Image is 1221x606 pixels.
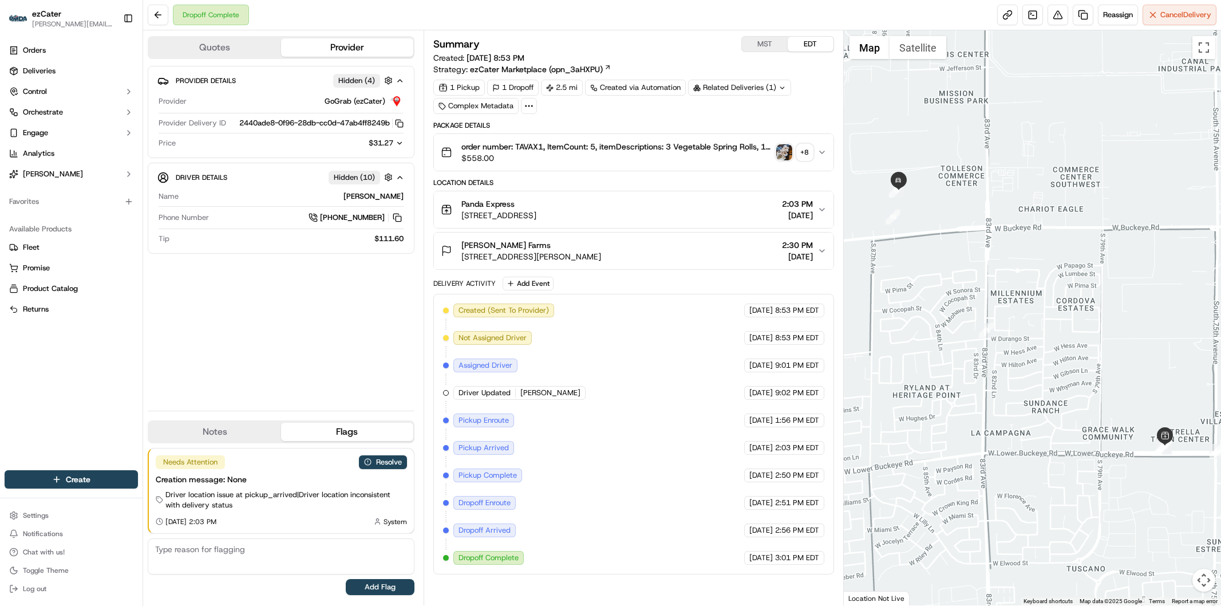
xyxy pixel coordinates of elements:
[320,213,385,223] span: [PHONE_NUMBER]
[775,333,819,343] span: 8:53 PM EDT
[5,544,138,560] button: Chat with us!
[886,210,900,225] div: 16
[467,53,524,63] span: [DATE] 8:53 PM
[520,388,580,398] span: [PERSON_NAME]
[1155,439,1170,454] div: 12
[470,64,603,75] span: ezCater Marketplace (opn_3aHXPU)
[749,443,773,453] span: [DATE]
[23,566,69,575] span: Toggle Theme
[434,134,833,171] button: order number: TAVAX1, ItemCount: 5, itemDescriptions: 3 Vegetable Spring Rolls, 1 Large Party Bun...
[5,238,138,257] button: Fleet
[23,529,63,538] span: Notifications
[5,82,138,101] button: Control
[5,103,138,121] button: Orchestrate
[159,118,226,128] span: Provider Delivery ID
[749,360,773,371] span: [DATE]
[1192,569,1215,592] button: Map camera controls
[742,37,788,52] button: MST
[890,36,946,59] button: Show satellite imagery
[32,19,114,29] button: [PERSON_NAME][EMAIL_ADDRESS][DOMAIN_NAME]
[338,76,375,86] span: Hidden ( 4 )
[346,579,414,595] button: Add Flag
[176,173,227,182] span: Driver Details
[5,144,138,163] a: Analytics
[23,304,49,314] span: Returns
[782,239,813,251] span: 2:30 PM
[775,525,819,536] span: 2:56 PM EDT
[433,80,485,96] div: 1 Pickup
[5,507,138,524] button: Settings
[174,234,404,244] div: $111.60
[23,107,63,117] span: Orchestrate
[5,192,138,211] div: Favorites
[775,443,819,453] span: 2:03 PM EDT
[309,211,404,224] a: [PHONE_NUMBER]
[749,333,773,343] span: [DATE]
[433,39,480,49] h3: Summary
[433,279,496,288] div: Delivery Activity
[159,138,176,148] span: Price
[433,52,524,64] span: Created:
[459,525,511,536] span: Dropoff Arrived
[5,526,138,542] button: Notifications
[156,474,407,485] div: Creation message: None
[775,388,819,398] span: 9:02 PM EDT
[165,517,216,526] span: [DATE] 2:03 PM
[5,470,138,489] button: Create
[459,305,549,316] span: Created (Sent To Provider)
[1157,438,1172,453] div: 14
[5,300,138,318] button: Returns
[5,165,138,183] button: [PERSON_NAME]
[776,144,813,160] button: photo_proof_of_pickup image+8
[433,64,611,75] div: Strategy:
[149,423,281,441] button: Notes
[9,304,133,314] a: Returns
[23,284,78,294] span: Product Catalog
[797,144,813,160] div: + 8
[749,470,773,481] span: [DATE]
[776,144,792,160] img: photo_proof_of_pickup image
[5,259,138,277] button: Promise
[281,38,413,57] button: Provider
[5,41,138,60] a: Orders
[844,591,910,605] div: Location Not Live
[775,360,819,371] span: 9:01 PM EDT
[775,470,819,481] span: 2:50 PM EDT
[749,415,773,426] span: [DATE]
[239,118,404,128] button: 2440ade8-0f96-28db-cc0d-47ab4ff8249b
[1080,598,1142,604] span: Map data ©2025 Google
[487,80,539,96] div: 1 Dropoff
[749,305,773,316] span: [DATE]
[503,277,554,290] button: Add Event
[23,169,83,179] span: [PERSON_NAME]
[434,233,833,269] button: [PERSON_NAME] Farms[STREET_ADDRESS][PERSON_NAME]2:30 PM[DATE]
[23,263,50,273] span: Promise
[889,183,904,198] div: 17
[329,170,396,184] button: Hidden (10)
[32,8,61,19] button: ezCater
[459,443,509,453] span: Pickup Arrived
[157,71,405,90] button: Provider DetailsHidden (4)
[384,517,407,526] span: System
[688,80,791,96] div: Related Deliveries (1)
[459,553,519,563] span: Dropoff Complete
[461,141,772,152] span: order number: TAVAX1, ItemCount: 5, itemDescriptions: 3 Vegetable Spring Rolls, 1 Large Party Bun...
[334,172,375,183] span: Hidden ( 10 )
[1149,598,1165,604] a: Terms (opens in new tab)
[847,591,884,605] img: Google
[749,525,773,536] span: [DATE]
[782,198,813,210] span: 2:03 PM
[775,553,819,563] span: 3:01 PM EDT
[5,562,138,579] button: Toggle Theme
[23,45,46,56] span: Orders
[9,263,133,273] a: Promise
[1143,5,1216,25] button: CancelDelivery
[782,210,813,221] span: [DATE]
[585,80,686,96] a: Created via Automation
[459,360,512,371] span: Assigned Driver
[9,15,27,22] img: ezCater
[23,148,54,159] span: Analytics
